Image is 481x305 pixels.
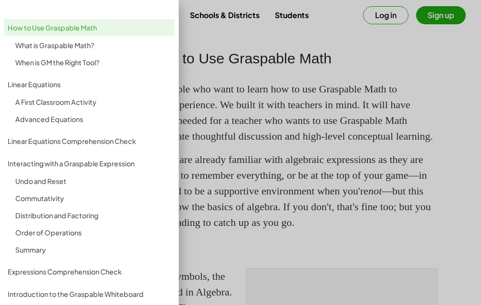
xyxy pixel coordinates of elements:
div: Linear Equations Comprehension Check [8,135,171,147]
a: Linear Equations Comprehension Check [4,132,175,149]
div: A First Classroom Activity [15,96,171,108]
div: Interacting with a Graspable Expression [8,158,171,169]
a: Linear Equations [4,76,175,92]
a: Interacting with a Graspable Expression [4,155,175,172]
div: Expressions Comprehension Check [8,266,171,277]
div: Order of Operations [15,227,171,238]
div: Commutativity [15,193,171,204]
a: How to Use Graspable Math [4,19,175,36]
div: Linear Equations [8,79,171,90]
a: Introduction to the Graspable Whiteboard [4,285,175,302]
div: Undo and Reset [15,175,171,187]
div: What is Graspable Math? [15,40,171,51]
div: Introduction to the Graspable Whiteboard [8,288,171,300]
div: Summary [15,244,171,255]
div: How to Use Graspable Math [8,22,171,33]
div: Distribution and Factoring [15,210,171,221]
div: Advanced Equations [15,113,171,125]
div: When is GM the Right Tool? [15,57,171,68]
a: Expressions Comprehension Check [4,263,175,280]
